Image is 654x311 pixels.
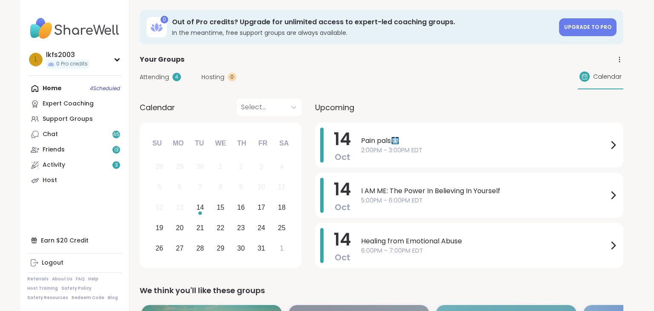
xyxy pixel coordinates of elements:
div: 12 [155,202,163,213]
div: Choose Saturday, November 1st, 2025 [272,239,291,257]
div: 28 [196,243,204,254]
div: Not available Wednesday, October 1st, 2025 [212,158,230,176]
span: 14 [334,177,351,201]
span: 5:00PM - 6:00PM EDT [361,196,608,205]
div: Host [43,176,57,185]
span: Calendar [593,72,622,81]
span: l [34,54,37,65]
span: Oct [335,251,350,263]
div: Choose Wednesday, October 22nd, 2025 [212,219,230,237]
div: Tu [190,134,209,153]
a: Host Training [27,285,58,291]
span: Hosting [201,73,224,82]
div: 29 [176,161,184,172]
div: Support Groups [43,115,93,123]
div: Not available Tuesday, September 30th, 2025 [191,158,209,176]
div: 7 [198,181,202,193]
div: 26 [155,243,163,254]
div: Sa [275,134,293,153]
div: Expert Coaching [43,100,94,108]
div: 22 [217,222,224,234]
div: Not available Wednesday, October 8th, 2025 [212,178,230,197]
div: 1 [219,161,223,172]
a: Safety Policy [61,285,92,291]
div: Earn $20 Credit [27,233,122,248]
div: Not available Saturday, October 4th, 2025 [272,158,291,176]
div: Choose Friday, October 24th, 2025 [252,219,270,237]
div: 27 [176,243,184,254]
span: 2:00PM - 3:00PM EDT [361,146,608,155]
div: Choose Thursday, October 23rd, 2025 [232,219,250,237]
a: Host [27,173,122,188]
div: Not available Thursday, October 9th, 2025 [232,178,250,197]
span: Your Groups [140,54,184,65]
span: 13 [114,146,119,154]
span: Attending [140,73,169,82]
div: Choose Thursday, October 30th, 2025 [232,239,250,257]
a: Safety Resources [27,295,68,301]
div: Choose Friday, October 31st, 2025 [252,239,270,257]
div: Choose Wednesday, October 29th, 2025 [212,239,230,257]
div: 4 [280,161,284,172]
div: Choose Tuesday, October 21st, 2025 [191,219,209,237]
div: Choose Tuesday, October 28th, 2025 [191,239,209,257]
span: 14 [334,127,351,151]
div: Not available Tuesday, October 7th, 2025 [191,178,209,197]
a: Blog [108,295,118,301]
a: Friends13 [27,142,122,157]
div: Choose Friday, October 17th, 2025 [252,199,270,217]
div: We think you'll like these groups [140,285,623,297]
h3: Out of Pro credits? Upgrade for unlimited access to expert-led coaching groups. [172,17,554,27]
div: Chat [43,130,58,139]
div: Not available Monday, October 13th, 2025 [171,199,189,217]
div: We [211,134,230,153]
span: Pain pals🩻 [361,136,608,146]
div: 28 [155,161,163,172]
div: 23 [237,222,245,234]
span: Calendar [140,102,175,113]
div: Not available Sunday, October 12th, 2025 [150,199,169,217]
span: 14 [334,228,351,251]
div: Not available Friday, October 10th, 2025 [252,178,270,197]
div: 2 [239,161,243,172]
div: 21 [196,222,204,234]
div: 10 [258,181,265,193]
div: 15 [217,202,224,213]
div: 17 [258,202,265,213]
span: 45 [113,131,120,138]
a: Logout [27,255,122,271]
div: 16 [237,202,245,213]
span: Upcoming [315,102,354,113]
div: 11 [278,181,286,193]
div: Not available Monday, October 6th, 2025 [171,178,189,197]
div: Not available Sunday, October 5th, 2025 [150,178,169,197]
div: 1 [280,243,284,254]
div: 31 [258,243,265,254]
div: 8 [219,181,223,193]
div: 3 [259,161,263,172]
div: Not available Saturday, October 11th, 2025 [272,178,291,197]
a: Upgrade to Pro [559,18,617,36]
div: Fr [253,134,272,153]
span: 6:00PM - 7:00PM EDT [361,246,608,255]
div: 19 [155,222,163,234]
a: FAQ [76,276,85,282]
div: month 2025-10 [149,157,292,258]
div: Not available Friday, October 3rd, 2025 [252,158,270,176]
div: Choose Monday, October 27th, 2025 [171,239,189,257]
div: Choose Monday, October 20th, 2025 [171,219,189,237]
div: Choose Saturday, October 25th, 2025 [272,219,291,237]
div: Choose Sunday, October 19th, 2025 [150,219,169,237]
span: 0 Pro credits [56,60,88,68]
div: lkfs2003 [46,50,89,60]
a: Support Groups [27,111,122,127]
a: Redeem Code [72,295,104,301]
div: Choose Tuesday, October 14th, 2025 [191,199,209,217]
h3: In the meantime, free support groups are always available. [172,29,554,37]
div: 0 [228,73,236,81]
div: 24 [258,222,265,234]
div: 25 [278,222,286,234]
div: Choose Sunday, October 26th, 2025 [150,239,169,257]
img: ShareWell Nav Logo [27,14,122,43]
div: Choose Thursday, October 16th, 2025 [232,199,250,217]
